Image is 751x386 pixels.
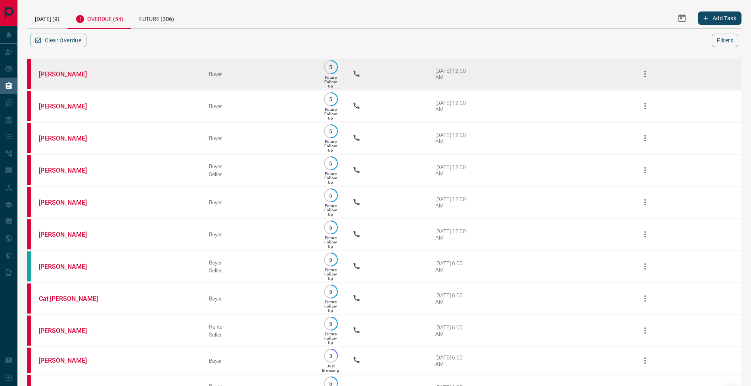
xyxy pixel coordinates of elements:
[435,196,469,209] div: [DATE] 12:00 AM
[209,323,309,330] div: Renter
[209,267,309,274] div: Seller
[324,268,337,281] p: Future Follow Up
[435,164,469,177] div: [DATE] 12:00 AM
[39,167,98,174] a: [PERSON_NAME]
[39,357,98,364] a: [PERSON_NAME]
[39,263,98,270] a: [PERSON_NAME]
[209,163,309,169] div: Buyer
[209,171,309,177] div: Seller
[27,316,31,346] div: property.ca
[39,70,98,78] a: [PERSON_NAME]
[328,128,334,134] p: 5
[209,231,309,238] div: Buyer
[324,171,337,184] p: Future Follow Up
[328,96,334,102] p: 5
[698,11,741,25] button: Add Task
[435,228,469,241] div: [DATE] 12:00 AM
[39,103,98,110] a: [PERSON_NAME]
[328,353,334,359] p: 3
[27,8,67,28] div: [DATE] (9)
[39,231,98,238] a: [PERSON_NAME]
[209,259,309,266] div: Buyer
[324,300,337,313] p: Future Follow Up
[324,107,337,120] p: Future Follow Up
[328,64,334,70] p: 5
[435,324,469,337] div: [DATE] 6:00 AM
[27,187,31,217] div: property.ca
[435,260,469,273] div: [DATE] 6:00 AM
[39,295,98,302] a: Cat [PERSON_NAME]
[435,132,469,145] div: [DATE] 12:00 AM
[27,59,31,89] div: property.ca
[328,160,334,166] p: 5
[209,135,309,141] div: Buyer
[435,68,469,80] div: [DATE] 12:00 AM
[27,251,31,281] div: condos.ca
[328,257,334,262] p: 5
[27,91,31,121] div: property.ca
[209,295,309,302] div: Buyer
[435,292,469,305] div: [DATE] 6:00 AM
[328,289,334,295] p: 5
[39,199,98,206] a: [PERSON_NAME]
[328,192,334,198] p: 5
[30,34,86,47] button: Clear Overdue
[324,332,337,345] p: Future Follow Up
[209,199,309,205] div: Buyer
[131,8,182,28] div: Future (306)
[27,155,31,185] div: property.ca
[209,331,309,338] div: Seller
[67,8,131,29] div: Overdue (54)
[209,103,309,109] div: Buyer
[27,283,31,314] div: property.ca
[712,34,738,47] button: Filters
[672,9,692,28] button: Select Date Range
[435,100,469,112] div: [DATE] 12:00 AM
[324,236,337,249] p: Future Follow Up
[328,321,334,327] p: 5
[39,327,98,335] a: [PERSON_NAME]
[209,71,309,77] div: Buyer
[322,364,339,373] p: Just Browsing
[209,357,309,364] div: Buyer
[324,139,337,152] p: Future Follow Up
[324,203,337,217] p: Future Follow Up
[27,219,31,249] div: property.ca
[435,354,469,367] div: [DATE] 6:00 AM
[27,123,31,153] div: property.ca
[27,348,31,373] div: property.ca
[324,75,337,88] p: Future Follow Up
[39,135,98,142] a: [PERSON_NAME]
[328,224,334,230] p: 5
